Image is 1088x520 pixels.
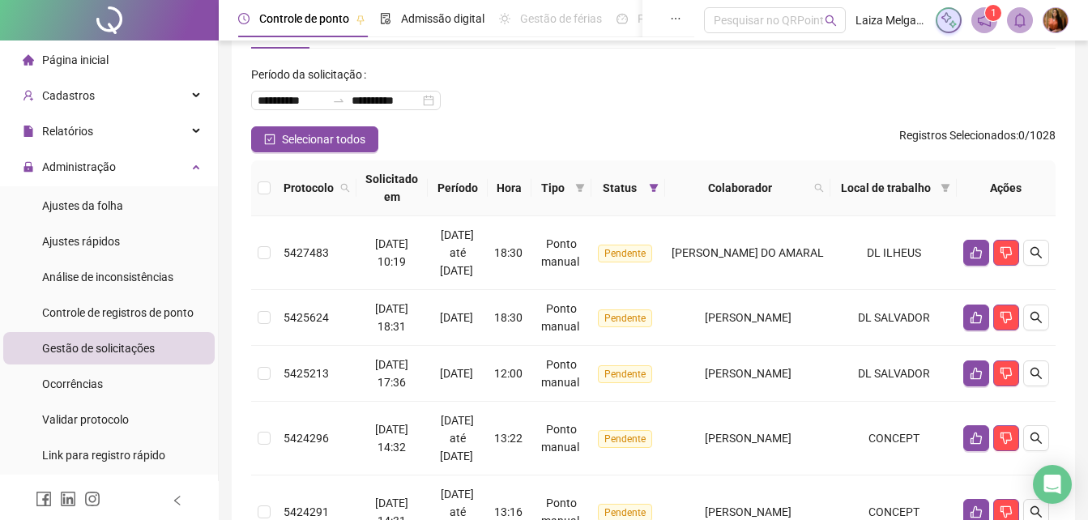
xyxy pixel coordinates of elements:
span: 1 [991,7,996,19]
span: Ponto manual [541,358,579,389]
button: Selecionar todos [251,126,378,152]
td: DL ILHEUS [830,216,957,290]
sup: 1 [985,5,1001,21]
span: check-square [264,134,275,145]
span: : 0 / 1028 [899,126,1056,152]
span: [DATE] 17:36 [375,358,408,389]
span: [PERSON_NAME] [705,505,791,518]
span: search [811,176,827,200]
span: filter [572,176,588,200]
span: like [970,246,983,259]
span: Registros Selecionados [899,129,1016,142]
span: Gestão de férias [520,12,602,25]
span: notification [977,13,992,28]
span: [DATE] 14:32 [375,423,408,454]
span: search [1030,432,1043,445]
span: filter [941,183,950,193]
td: CONCEPT [830,402,957,475]
span: Validar protocolo [42,413,129,426]
span: like [970,505,983,518]
span: sun [499,13,510,24]
td: DL SALVADOR [830,290,957,346]
span: like [970,311,983,324]
span: Pendente [598,309,652,327]
span: search [1030,311,1043,324]
span: lock [23,161,34,173]
span: filter [937,176,954,200]
span: Admissão digital [401,12,484,25]
span: Administração [42,160,116,173]
span: Colaborador [672,179,808,197]
span: file [23,126,34,137]
label: Período da solicitação [251,62,373,87]
span: 13:16 [494,505,523,518]
span: search [340,183,350,193]
span: [PERSON_NAME] [705,311,791,324]
span: search [1030,367,1043,380]
span: Análise de inconsistências [42,271,173,283]
span: dislike [1000,505,1013,518]
span: Status [598,179,643,197]
span: Tipo [538,179,569,197]
span: 18:30 [494,246,523,259]
span: [DATE] até [DATE] [440,414,475,462]
span: user-add [23,90,34,101]
span: Pendente [598,430,652,448]
span: Ponto manual [541,423,579,454]
span: to [332,94,345,107]
th: Período [428,160,488,216]
th: Solicitado em [356,160,428,216]
span: [DATE] [440,367,473,380]
span: file-done [380,13,391,24]
span: 5427483 [284,246,329,259]
span: [PERSON_NAME] [705,432,791,445]
span: 12:00 [494,367,523,380]
span: linkedin [60,491,76,507]
span: Selecionar todos [282,130,365,148]
span: [PERSON_NAME] DO AMARAL [672,246,824,259]
span: pushpin [356,15,365,24]
span: Pendente [598,365,652,383]
span: left [172,495,183,506]
span: search [814,183,824,193]
span: search [1030,246,1043,259]
span: Controle de registros de ponto [42,306,194,319]
img: 85600 [1043,8,1068,32]
th: Hora [488,160,531,216]
span: 5425213 [284,367,329,380]
span: [DATE] [440,311,473,324]
span: facebook [36,491,52,507]
span: Cadastros [42,89,95,102]
span: dislike [1000,432,1013,445]
span: dislike [1000,311,1013,324]
span: filter [649,183,659,193]
span: Laiza Melgaço - DL Cargo [855,11,926,29]
span: Painel do DP [638,12,701,25]
span: Gestão de solicitações [42,342,155,355]
span: ellipsis [670,13,681,24]
div: Ações [963,179,1049,197]
span: [DATE] 18:31 [375,302,408,333]
span: bell [1013,13,1027,28]
span: dashboard [617,13,628,24]
span: Pendente [598,245,652,262]
span: clock-circle [238,13,250,24]
span: Local de trabalho [837,179,934,197]
span: filter [646,176,662,200]
span: [DATE] 10:19 [375,237,408,268]
span: filter [575,183,585,193]
span: like [970,367,983,380]
span: search [337,176,353,200]
span: dislike [1000,246,1013,259]
span: search [1030,505,1043,518]
div: Open Intercom Messenger [1033,465,1072,504]
span: 5424296 [284,432,329,445]
span: Protocolo [284,179,334,197]
span: dislike [1000,367,1013,380]
span: Relatórios [42,125,93,138]
span: Ponto manual [541,302,579,333]
span: Controle de ponto [259,12,349,25]
span: Link para registro rápido [42,449,165,462]
span: swap-right [332,94,345,107]
span: search [825,15,837,27]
